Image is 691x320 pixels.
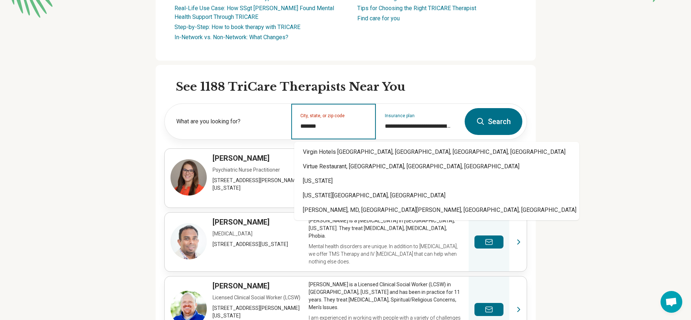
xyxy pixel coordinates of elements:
[357,15,400,22] a: Find care for you
[474,235,503,249] button: Send a message
[474,303,503,316] button: Send a message
[357,5,476,12] a: Tips for Choosing the Right TRICARE Therapist
[465,108,522,135] button: Search
[174,24,300,30] a: Step-by-Step: How to book therapy with TRICARE
[294,188,579,203] div: [US_STATE][GEOGRAPHIC_DATA], [GEOGRAPHIC_DATA]
[294,145,579,159] div: Virgin Hotels [GEOGRAPHIC_DATA], [GEOGRAPHIC_DATA], [GEOGRAPHIC_DATA], [GEOGRAPHIC_DATA]
[174,34,288,41] a: In-Network vs. Non-Network: What Changes?
[176,79,527,95] h2: See 1188 TriCare Therapists Near You
[294,142,579,220] div: Suggestions
[174,5,334,20] a: Real-Life Use Case: How SSgt [PERSON_NAME] Found Mental Health Support Through TRICARE
[661,291,682,313] div: Open chat
[294,203,579,217] div: [PERSON_NAME], MD, [GEOGRAPHIC_DATA][PERSON_NAME], [GEOGRAPHIC_DATA], [GEOGRAPHIC_DATA]
[294,174,579,188] div: [US_STATE]
[176,117,283,126] label: What are you looking for?
[294,159,579,174] div: Virtue Restaurant, [GEOGRAPHIC_DATA], [GEOGRAPHIC_DATA], [GEOGRAPHIC_DATA]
